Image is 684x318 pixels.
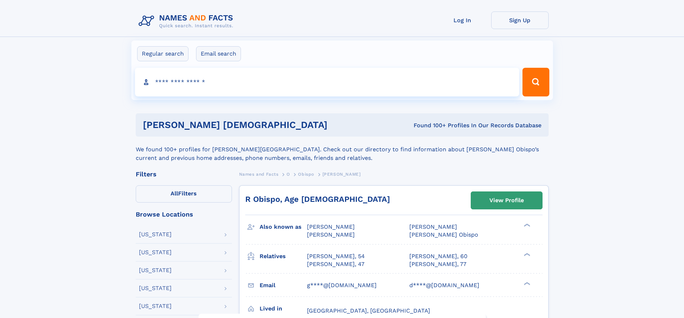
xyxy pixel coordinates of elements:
[409,231,478,238] span: [PERSON_NAME] Obispo
[307,231,355,238] span: [PERSON_NAME]
[260,303,307,315] h3: Lived in
[143,120,371,129] h1: [PERSON_NAME] [DEMOGRAPHIC_DATA]
[522,252,531,257] div: ❯
[136,137,549,162] div: We found 100+ profiles for [PERSON_NAME][GEOGRAPHIC_DATA]. Check out our directory to find inform...
[139,303,172,309] div: [US_STATE]
[522,223,531,228] div: ❯
[196,46,241,61] label: Email search
[471,192,542,209] a: View Profile
[409,252,467,260] a: [PERSON_NAME], 60
[522,68,549,96] button: Search Button
[298,170,314,179] a: Obispo
[491,11,549,29] a: Sign Up
[307,307,430,314] span: [GEOGRAPHIC_DATA], [GEOGRAPHIC_DATA]
[409,260,466,268] a: [PERSON_NAME], 77
[522,281,531,286] div: ❯
[139,232,172,237] div: [US_STATE]
[139,285,172,291] div: [US_STATE]
[136,211,232,218] div: Browse Locations
[139,250,172,255] div: [US_STATE]
[171,190,178,197] span: All
[287,170,290,179] a: O
[139,267,172,273] div: [US_STATE]
[136,171,232,177] div: Filters
[307,252,365,260] a: [PERSON_NAME], 54
[245,195,390,204] a: R Obispo, Age [DEMOGRAPHIC_DATA]
[371,122,541,129] div: Found 100+ Profiles In Our Records Database
[260,279,307,291] h3: Email
[287,172,290,177] span: O
[409,223,457,230] span: [PERSON_NAME]
[239,170,279,179] a: Names and Facts
[260,221,307,233] h3: Also known as
[307,260,364,268] a: [PERSON_NAME], 47
[322,172,361,177] span: [PERSON_NAME]
[260,250,307,262] h3: Relatives
[136,185,232,203] label: Filters
[434,11,491,29] a: Log In
[489,192,524,209] div: View Profile
[137,46,189,61] label: Regular search
[307,223,355,230] span: [PERSON_NAME]
[298,172,314,177] span: Obispo
[136,11,239,31] img: Logo Names and Facts
[135,68,520,96] input: search input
